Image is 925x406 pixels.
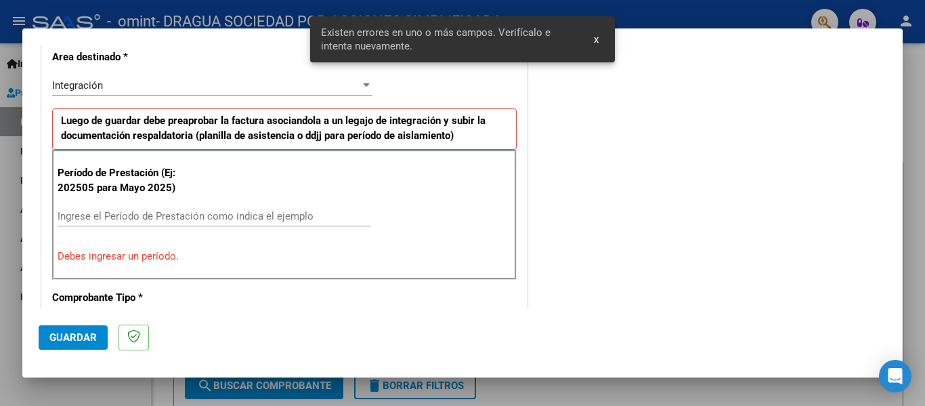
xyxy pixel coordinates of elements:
span: x [594,33,599,45]
p: Area destinado * [52,49,192,65]
span: Existen errores en uno o más campos. Verifícalo e intenta nuevamente. [321,26,578,53]
div: Open Intercom Messenger [879,360,911,392]
button: x [583,27,609,52]
p: Debes ingresar un período. [58,249,511,264]
button: Guardar [39,325,108,350]
p: Comprobante Tipo * [52,290,192,306]
p: Período de Prestación (Ej: 202505 para Mayo 2025) [58,165,194,196]
span: Guardar [49,331,97,344]
span: Integración [52,79,103,92]
strong: Luego de guardar debe preaprobar la factura asociandola a un legajo de integración y subir la doc... [61,115,486,142]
